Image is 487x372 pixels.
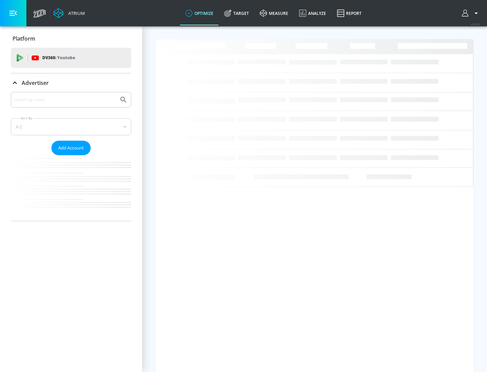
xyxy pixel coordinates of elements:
div: DV360: Youtube [11,48,131,68]
nav: list of Advertiser [11,155,131,221]
input: Search by name [14,95,116,104]
div: Atrium [66,10,85,16]
a: Target [219,1,254,25]
a: measure [254,1,294,25]
div: Advertiser [11,92,131,221]
span: v 4.28.0 [471,22,480,26]
label: Sort By [19,116,34,120]
p: Platform [13,35,35,42]
div: Advertiser [11,73,131,92]
a: Report [331,1,367,25]
div: Platform [11,29,131,48]
a: Analyze [294,1,331,25]
p: Youtube [57,54,75,61]
a: Atrium [53,8,85,18]
div: A-Z [11,118,131,135]
button: Add Account [51,141,91,155]
p: DV360: [42,54,75,62]
a: optimize [180,1,219,25]
span: Add Account [58,144,84,152]
p: Advertiser [22,79,49,87]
